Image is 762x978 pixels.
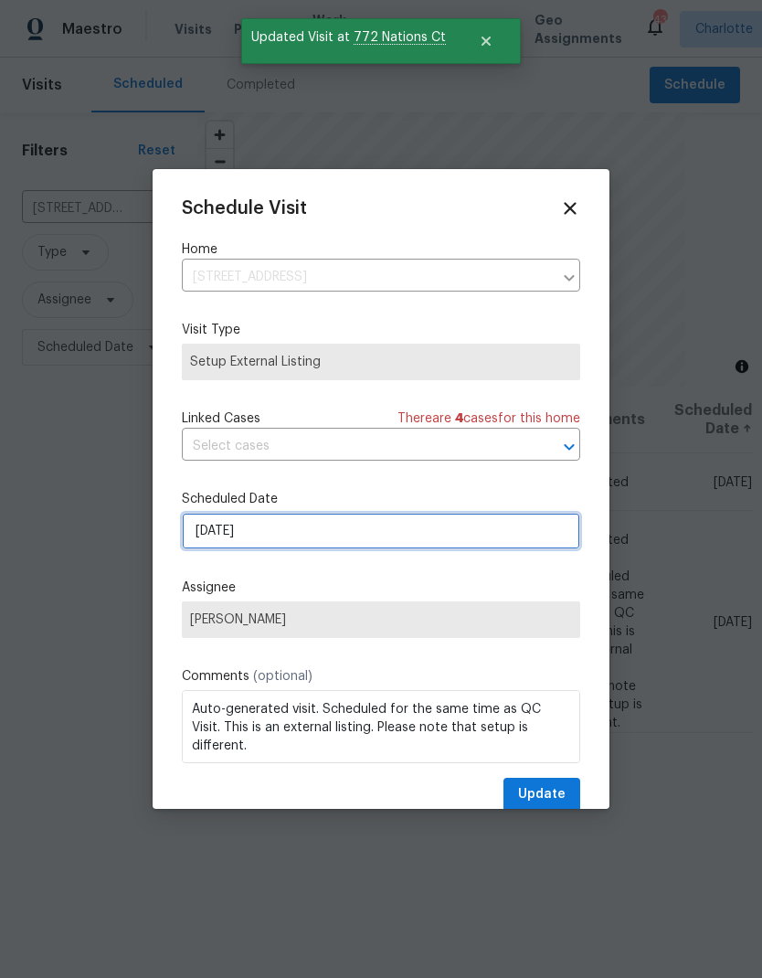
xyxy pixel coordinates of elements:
[182,490,580,508] label: Scheduled Date
[182,199,307,218] span: Schedule Visit
[182,409,260,428] span: Linked Cases
[190,353,572,371] span: Setup External Listing
[556,434,582,460] button: Open
[397,409,580,428] span: There are case s for this home
[503,778,580,812] button: Update
[182,667,580,686] label: Comments
[455,412,463,425] span: 4
[182,513,580,549] input: M/D/YYYY
[456,23,516,59] button: Close
[241,18,456,57] span: Updated Visit at
[182,432,529,461] input: Select cases
[518,783,566,806] span: Update
[190,612,572,627] span: [PERSON_NAME]
[253,670,312,683] span: (optional)
[182,579,580,597] label: Assignee
[182,240,580,259] label: Home
[182,690,580,763] textarea: Auto-generated visit. Scheduled for the same time as QC Visit. This is an external listing. Pleas...
[182,263,553,292] input: Enter in an address
[182,321,580,339] label: Visit Type
[560,198,580,218] span: Close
